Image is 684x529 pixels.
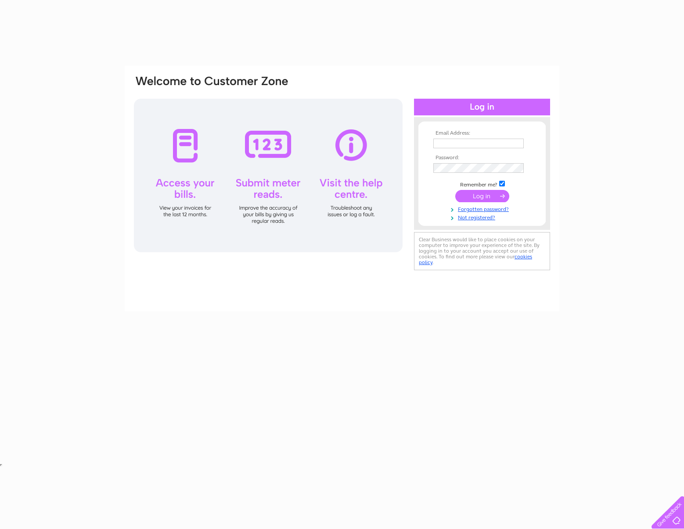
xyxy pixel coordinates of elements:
td: Remember me? [431,179,533,188]
a: cookies policy [419,254,532,265]
a: Forgotten password? [433,204,533,213]
th: Password: [431,155,533,161]
th: Email Address: [431,130,533,136]
a: Not registered? [433,213,533,221]
input: Submit [455,190,509,202]
div: Clear Business would like to place cookies on your computer to improve your experience of the sit... [414,232,550,270]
